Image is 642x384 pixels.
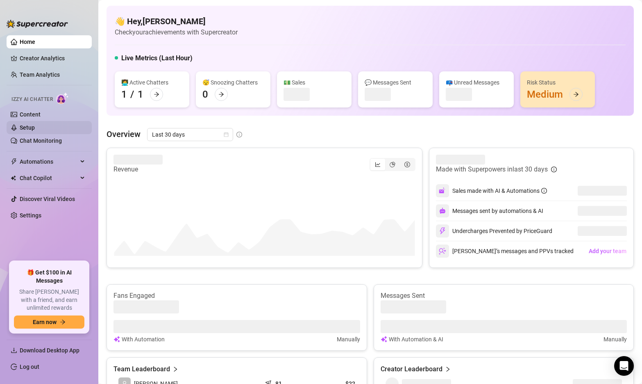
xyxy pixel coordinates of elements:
div: Undercharges Prevented by PriceGuard [436,224,552,238]
span: Last 30 days [152,128,228,141]
span: download [11,347,17,354]
span: Izzy AI Chatter [11,96,53,103]
a: Creator Analytics [20,52,85,65]
div: 1 [138,88,143,101]
article: Overview [107,128,141,140]
span: info-circle [541,188,547,194]
article: Messages Sent [381,291,627,300]
a: Setup [20,124,35,131]
img: logo-BBDzfeDw.svg [7,20,68,28]
div: Messages sent by automations & AI [436,204,543,217]
article: With Automation [122,335,165,344]
span: info-circle [551,167,557,172]
img: AI Chatter [56,92,69,104]
span: Automations [20,155,78,168]
span: arrow-right [154,91,159,97]
article: Check your achievements with Supercreator [115,27,238,37]
div: 💵 Sales [284,78,345,87]
img: Chat Copilot [11,175,16,181]
span: arrow-right [573,91,579,97]
div: Risk Status [527,78,588,87]
article: Manually [603,335,627,344]
span: right [445,364,451,374]
div: 0 [202,88,208,101]
span: thunderbolt [11,158,17,165]
span: pie-chart [390,162,395,167]
div: [PERSON_NAME]’s messages and PPVs tracked [436,245,574,258]
img: svg%3e [439,247,446,255]
a: Team Analytics [20,71,60,78]
div: Sales made with AI & Automations [452,186,547,195]
button: Earn nowarrow-right [14,315,84,329]
img: svg%3e [381,335,387,344]
a: Home [20,39,35,45]
div: 😴 Snoozing Chatters [202,78,264,87]
div: Open Intercom Messenger [614,356,634,376]
span: Chat Copilot [20,171,78,185]
span: 🎁 Get $100 in AI Messages [14,269,84,285]
a: Discover Viral Videos [20,196,75,202]
img: svg%3e [439,227,446,235]
span: Share [PERSON_NAME] with a friend, and earn unlimited rewards [14,288,84,312]
h4: 👋 Hey, [PERSON_NAME] [115,16,238,27]
div: 👩‍💻 Active Chatters [121,78,183,87]
div: 💬 Messages Sent [365,78,426,87]
span: calendar [224,132,229,137]
article: Creator Leaderboard [381,364,442,374]
div: 📪 Unread Messages [446,78,507,87]
article: Team Leaderboard [113,364,170,374]
article: With Automation & AI [389,335,443,344]
div: segmented control [370,158,415,171]
article: Revenue [113,165,163,174]
span: arrow-right [218,91,224,97]
span: Add your team [589,248,626,254]
img: svg%3e [113,335,120,344]
a: Log out [20,363,39,370]
article: Made with Superpowers in last 30 days [436,165,548,174]
a: Content [20,111,41,118]
span: arrow-right [60,319,66,325]
span: Download Desktop App [20,347,79,354]
div: 1 [121,88,127,101]
span: info-circle [236,132,242,137]
img: svg%3e [439,187,446,194]
article: Fans Engaged [113,291,360,300]
article: Manually [337,335,360,344]
a: Settings [20,212,41,219]
span: right [172,364,178,374]
img: svg%3e [439,208,446,214]
span: line-chart [375,162,381,167]
button: Add your team [588,245,627,258]
span: Earn now [33,319,57,325]
span: dollar-circle [404,162,410,167]
a: Chat Monitoring [20,137,62,144]
h5: Live Metrics (Last Hour) [121,53,193,63]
